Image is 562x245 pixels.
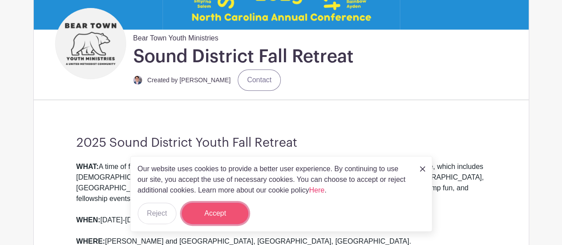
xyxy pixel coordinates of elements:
[57,10,124,77] img: Bear%20Town%20Youth%20Ministries%20Logo.png
[138,203,176,224] button: Reject
[147,76,231,84] small: Created by [PERSON_NAME]
[309,186,325,194] a: Here
[138,164,411,196] p: Our website uses cookies to provide a better user experience. By continuing to use our site, you ...
[420,166,425,172] img: close_button-5f87c8562297e5c2d7936805f587ecaba9071eb48480494691a3f1689db116b3.svg
[133,76,142,84] img: T.%20Moore%20Headshot%202024.jpg
[182,203,248,224] button: Accept
[238,69,281,91] a: Contact
[76,216,100,224] strong: WHEN:
[76,161,486,215] div: A time of fun, fellowship, and connection for the youth of the Sound District of the [US_STATE] C...
[76,136,486,151] h3: 2025 Sound District Youth Fall Retreat
[76,237,105,245] strong: WHERE:
[133,29,219,44] span: Bear Town Youth Ministries
[76,215,486,236] div: [DATE]-[DATE]
[76,163,99,170] strong: WHAT:
[133,45,354,68] h1: Sound District Fall Retreat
